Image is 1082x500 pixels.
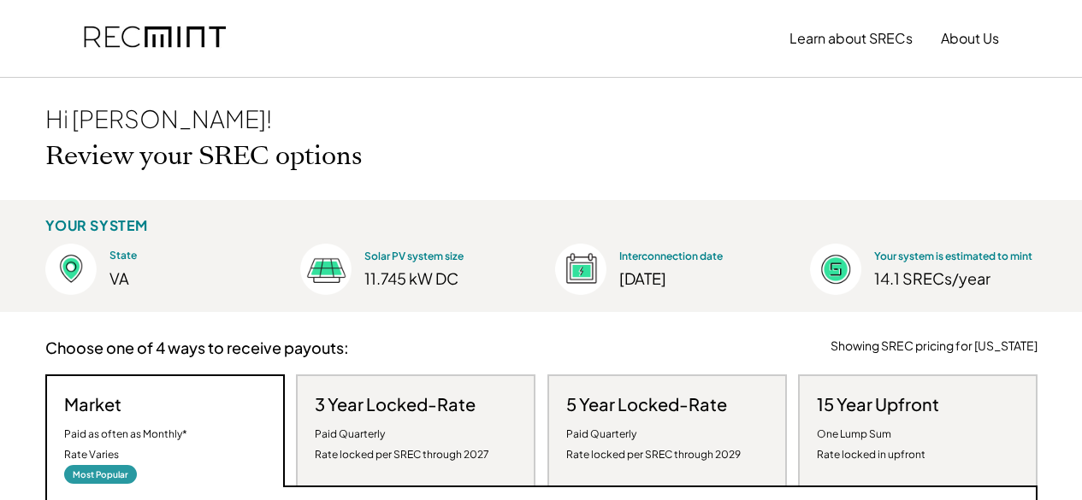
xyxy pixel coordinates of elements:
[64,393,121,415] h3: Market
[45,141,363,172] h2: Review your SREC options
[566,393,727,415] h3: 5 Year Locked-Rate
[84,9,226,68] img: recmint-logotype%403x.png
[45,217,149,235] div: YOUR SYSTEM
[64,465,137,484] div: Most Popular
[109,268,259,289] div: VA
[300,244,352,295] img: Size%403x.png
[566,424,741,465] div: Paid Quarterly Rate locked per SREC through 2029
[364,268,514,288] div: 11.745 kW DC
[64,424,187,465] div: Paid as often as Monthly* Rate Varies
[45,103,272,134] div: Hi [PERSON_NAME]!
[874,268,1037,288] div: 14.1 SRECs/year
[619,268,769,288] div: [DATE]
[315,393,476,415] h3: 3 Year Locked-Rate
[45,338,349,357] h3: Choose one of 4 ways to receive payouts:
[109,249,259,263] div: State
[831,338,1038,355] div: Showing SREC pricing for [US_STATE]
[941,21,999,56] button: About Us
[45,244,97,295] img: Location%403x.png
[817,393,939,415] h3: 15 Year Upfront
[555,244,606,295] img: Interconnection%403x.png
[619,250,769,264] div: Interconnection date
[315,424,489,465] div: Paid Quarterly Rate locked per SREC through 2027
[817,424,925,465] div: One Lump Sum Rate locked in upfront
[874,250,1032,264] div: Your system is estimated to mint
[810,244,861,295] img: Estimated%403x.png
[789,21,913,56] button: Learn about SRECs
[364,250,514,264] div: Solar PV system size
